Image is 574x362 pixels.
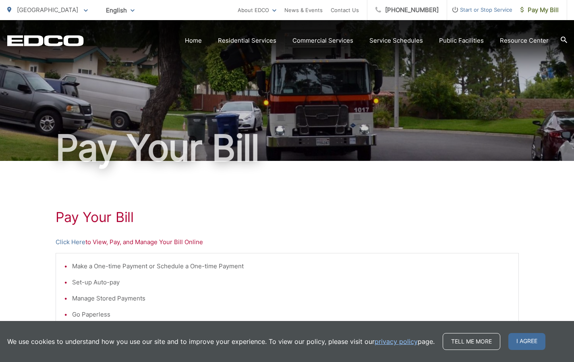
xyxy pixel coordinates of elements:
li: Go Paperless [72,310,510,319]
h1: Pay Your Bill [7,128,567,168]
a: About EDCO [238,5,276,15]
a: Commercial Services [292,36,353,45]
span: English [100,3,141,17]
a: Contact Us [331,5,359,15]
li: Make a One-time Payment or Schedule a One-time Payment [72,261,510,271]
a: EDCD logo. Return to the homepage. [7,35,84,46]
a: Residential Services [218,36,276,45]
p: to View, Pay, and Manage Your Bill Online [56,237,519,247]
a: Click Here [56,237,85,247]
a: Resource Center [500,36,549,45]
a: News & Events [284,5,323,15]
a: Tell me more [443,333,500,350]
p: We use cookies to understand how you use our site and to improve your experience. To view our pol... [7,337,435,346]
li: Manage Stored Payments [72,294,510,303]
li: Set-up Auto-pay [72,278,510,287]
a: Service Schedules [369,36,423,45]
span: [GEOGRAPHIC_DATA] [17,6,78,14]
a: Home [185,36,202,45]
span: Pay My Bill [520,5,559,15]
a: privacy policy [375,337,418,346]
span: I agree [508,333,545,350]
h1: Pay Your Bill [56,209,519,225]
a: Public Facilities [439,36,484,45]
